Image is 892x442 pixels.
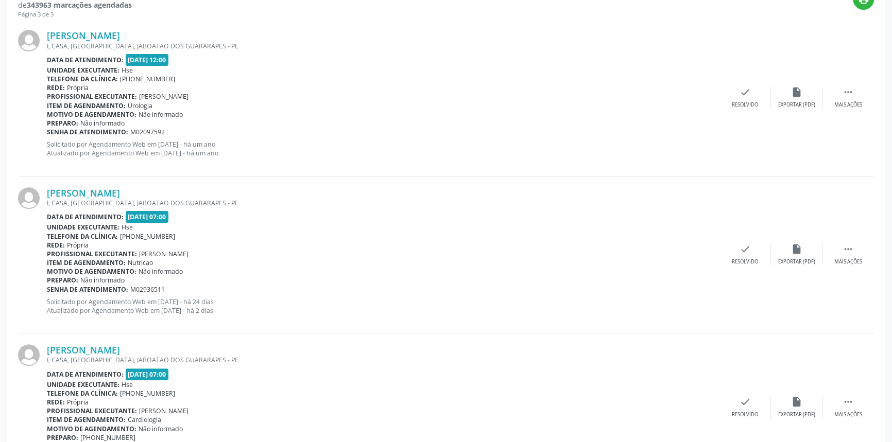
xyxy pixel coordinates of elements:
span: [PERSON_NAME] [139,92,188,101]
span: [DATE] 12:00 [126,54,169,66]
b: Unidade executante: [47,66,119,75]
i: check [740,396,751,408]
p: Solicitado por Agendamento Web em [DATE] - há 24 dias Atualizado por Agendamento Web em [DATE] - ... [47,297,719,315]
a: [PERSON_NAME] [47,30,120,41]
b: Item de agendamento: [47,258,126,267]
div: I, CASA, [GEOGRAPHIC_DATA], JABOATAO DOS GUARARAPES - PE [47,42,719,50]
div: Exportar (PDF) [778,101,815,109]
b: Data de atendimento: [47,56,124,64]
b: Senha de atendimento: [47,285,128,294]
b: Preparo: [47,433,78,442]
span: [DATE] 07:00 [126,368,169,380]
span: Nutricao [128,258,153,267]
b: Profissional executante: [47,250,137,258]
b: Item de agendamento: [47,415,126,424]
b: Unidade executante: [47,223,119,232]
b: Item de agendamento: [47,101,126,110]
b: Data de atendimento: [47,213,124,221]
span: Hse [122,380,133,389]
i:  [843,86,854,98]
span: M02936511 [130,285,165,294]
a: [PERSON_NAME] [47,344,120,356]
span: Não informado [139,267,183,276]
b: Telefone da clínica: [47,75,118,83]
b: Rede: [47,398,65,406]
i: insert_drive_file [791,86,802,98]
span: [PERSON_NAME] [139,250,188,258]
span: Não informado [80,276,125,285]
div: Resolvido [732,411,758,418]
span: Não informado [139,425,183,433]
span: [PHONE_NUMBER] [120,389,175,398]
i:  [843,396,854,408]
div: Exportar (PDF) [778,411,815,418]
span: Hse [122,223,133,232]
i:  [843,243,854,255]
b: Data de atendimento: [47,370,124,379]
img: img [18,344,40,366]
b: Preparo: [47,276,78,285]
div: I, CASA, [GEOGRAPHIC_DATA], JABOATAO DOS GUARARAPES - PE [47,356,719,364]
span: [PHONE_NUMBER] [120,75,175,83]
img: img [18,30,40,51]
div: I, CASA, [GEOGRAPHIC_DATA], JABOATAO DOS GUARARAPES - PE [47,199,719,207]
span: M02097592 [130,128,165,136]
b: Preparo: [47,119,78,128]
b: Motivo de agendamento: [47,267,136,276]
div: Página 3 de 3 [18,10,132,19]
div: Mais ações [834,258,862,266]
span: [DATE] 07:00 [126,211,169,223]
b: Rede: [47,241,65,250]
span: Hse [122,66,133,75]
span: Cardiologia [128,415,161,424]
span: [PHONE_NUMBER] [120,232,175,241]
i: check [740,243,751,255]
i: insert_drive_file [791,396,802,408]
b: Profissional executante: [47,406,137,415]
b: Telefone da clínica: [47,232,118,241]
b: Motivo de agendamento: [47,110,136,119]
div: Mais ações [834,411,862,418]
b: Telefone da clínica: [47,389,118,398]
span: Urologia [128,101,152,110]
div: Mais ações [834,101,862,109]
div: Resolvido [732,258,758,266]
div: Resolvido [732,101,758,109]
span: Própria [67,398,89,406]
i: check [740,86,751,98]
div: Exportar (PDF) [778,258,815,266]
b: Rede: [47,83,65,92]
b: Unidade executante: [47,380,119,389]
span: Própria [67,83,89,92]
p: Solicitado por Agendamento Web em [DATE] - há um ano Atualizado por Agendamento Web em [DATE] - h... [47,140,719,157]
span: Não informado [80,119,125,128]
img: img [18,187,40,209]
span: [PHONE_NUMBER] [80,433,135,442]
b: Motivo de agendamento: [47,425,136,433]
span: Própria [67,241,89,250]
a: [PERSON_NAME] [47,187,120,199]
span: Não informado [139,110,183,119]
b: Senha de atendimento: [47,128,128,136]
span: [PERSON_NAME] [139,406,188,415]
b: Profissional executante: [47,92,137,101]
i: insert_drive_file [791,243,802,255]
